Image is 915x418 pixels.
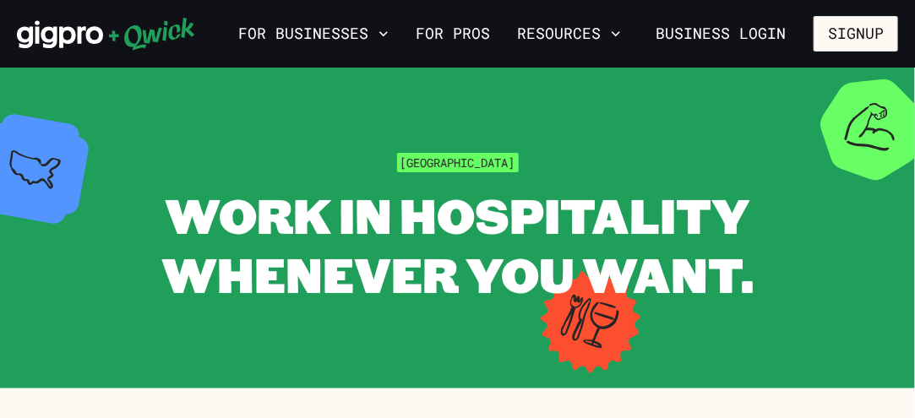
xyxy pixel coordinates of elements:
button: Resources [510,19,628,48]
a: For Pros [409,19,497,48]
button: For Businesses [231,19,395,48]
span: [GEOGRAPHIC_DATA] [397,153,519,172]
a: Business Login [641,16,800,52]
span: WORK IN HOSPITALITY WHENEVER YOU WANT. [161,183,754,306]
button: Signup [814,16,898,52]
